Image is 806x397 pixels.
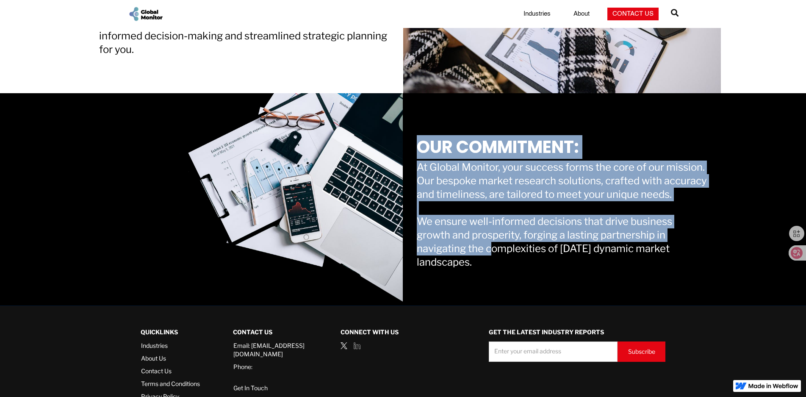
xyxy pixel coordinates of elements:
a: About Us [141,354,200,363]
img: Made in Webflow [748,383,798,389]
a: Phone: [233,363,252,371]
a: Industries [518,10,556,18]
a: Industries [141,341,200,350]
h1: OUR COMMITMENT: [417,138,707,156]
input: Subscribe [618,341,665,362]
a: About [568,10,595,18]
a: Contact Us [607,8,659,20]
a: Contact Us [141,367,200,375]
div: At Global Monitor, your success forms the core of our mission. Our bespoke market research soluti... [417,161,707,269]
input: Enter your email address [489,341,618,362]
span:  [671,7,679,19]
a: Get In Touch [233,375,268,392]
strong: GET THE LATEST INDUSTRY REPORTS [489,328,604,336]
a: home [128,6,163,22]
a: Email: [EMAIL_ADDRESS][DOMAIN_NAME] [233,341,316,358]
form: Demo Request [489,341,665,362]
strong: Connect with us [341,328,399,336]
strong: Contact Us [233,328,272,336]
a: Terms and Conditions [141,380,200,388]
div: QUICKLINKS [141,323,200,341]
a:  [671,6,679,22]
